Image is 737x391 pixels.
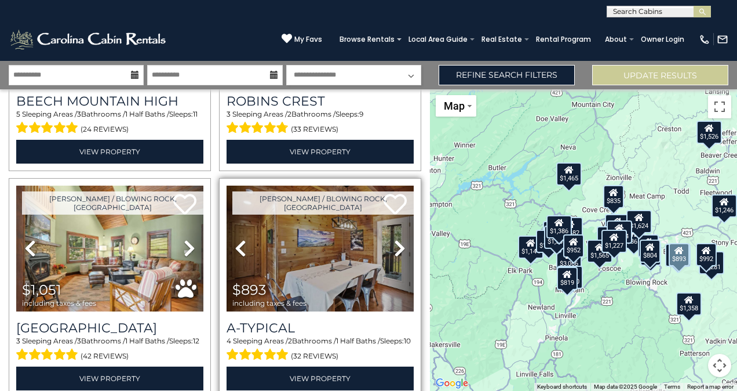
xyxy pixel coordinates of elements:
[193,110,198,118] span: 11
[227,93,414,109] a: Robins Crest
[125,336,169,345] span: 1 Half Baths /
[291,349,338,364] span: (32 reviews)
[227,336,231,345] span: 4
[232,299,307,307] span: including taxes & fees
[607,220,632,244] div: $1,354
[282,33,322,45] a: My Favs
[227,110,231,118] span: 3
[699,34,710,45] img: phone-regular-white.png
[592,65,728,85] button: Update Results
[708,354,731,377] button: Map camera controls
[556,162,582,186] div: $1,465
[557,266,583,289] div: $1,560
[77,336,81,345] span: 3
[536,230,561,253] div: $1,975
[696,243,717,266] div: $992
[16,109,203,137] div: Sleeping Areas / Bathrooms / Sleeps:
[16,336,20,345] span: 3
[563,234,584,258] div: $952
[626,210,652,233] div: $1,624
[476,31,528,48] a: Real Estate
[665,244,691,267] div: $1,051
[696,121,722,144] div: $1,526
[227,367,414,390] a: View Property
[16,110,20,118] span: 5
[294,34,322,45] span: My Favs
[336,336,380,345] span: 1 Half Baths /
[359,110,363,118] span: 9
[635,31,690,48] a: Owner Login
[22,191,203,215] a: [PERSON_NAME] / Blowing Rock, [GEOGRAPHIC_DATA]
[291,122,338,137] span: (33 reviews)
[287,110,291,118] span: 2
[16,367,203,390] a: View Property
[16,186,203,311] img: thumbnail_167110885.jpeg
[587,240,612,263] div: $1,565
[444,100,465,112] span: Map
[687,383,734,390] a: Report a map error
[77,110,81,118] span: 3
[669,243,689,266] div: $893
[403,31,473,48] a: Local Area Guide
[227,109,414,137] div: Sleeping Areas / Bathrooms / Sleeps:
[557,267,578,290] div: $819
[597,226,622,249] div: $2,128
[594,383,657,390] span: Map data ©2025 Google
[16,320,203,336] a: [GEOGRAPHIC_DATA]
[623,226,644,249] div: $861
[638,234,659,258] div: $923
[717,34,728,45] img: mail-regular-white.png
[81,122,129,137] span: (24 reviews)
[676,292,702,316] div: $1,358
[664,383,680,390] a: Terms (opens in new tab)
[404,336,411,345] span: 10
[16,140,203,164] a: View Property
[9,28,169,51] img: White-1-2.png
[22,299,96,307] span: including taxes & fees
[81,349,129,364] span: (42 reviews)
[232,281,267,298] span: $893
[537,383,587,391] button: Keyboard shortcuts
[544,226,570,249] div: $1,501
[227,336,414,364] div: Sleeping Areas / Bathrooms / Sleeps:
[16,336,203,364] div: Sleeping Areas / Bathrooms / Sleeps:
[16,320,203,336] h3: Summit Creek
[16,93,203,109] a: Beech Mountain High
[599,31,633,48] a: About
[546,215,572,238] div: $1,386
[227,186,414,311] img: thumbnail_165466233.jpeg
[334,31,400,48] a: Browse Rentals
[22,281,61,298] span: $1,051
[433,376,471,391] img: Google
[433,376,471,391] a: Open this area in Google Maps (opens a new window)
[708,95,731,118] button: Toggle fullscreen view
[436,95,476,117] button: Change map style
[712,194,737,218] div: $1,246
[640,240,661,263] div: $804
[556,248,582,271] div: $3,066
[227,140,414,164] a: View Property
[603,185,624,208] div: $835
[530,31,597,48] a: Rental Program
[125,110,169,118] span: 1 Half Baths /
[232,191,414,215] a: [PERSON_NAME] / Blowing Rock, [GEOGRAPHIC_DATA]
[601,230,627,253] div: $1,227
[193,336,199,345] span: 12
[605,214,630,237] div: $1,740
[288,336,292,345] span: 2
[518,236,543,259] div: $1,144
[227,320,414,336] a: A-Typical
[439,65,575,85] a: Refine Search Filters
